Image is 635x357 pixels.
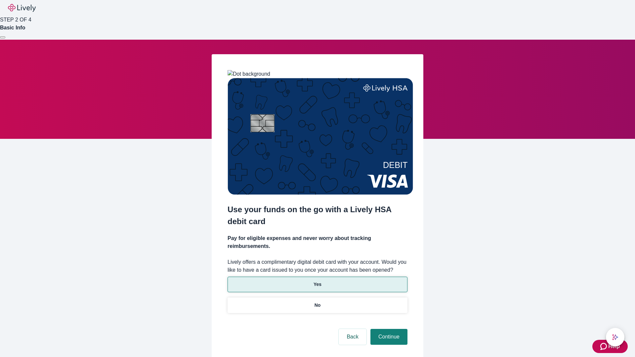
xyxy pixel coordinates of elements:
[228,78,413,195] img: Debit card
[315,302,321,309] p: No
[339,329,366,345] button: Back
[228,258,407,274] label: Lively offers a complimentary digital debit card with your account. Would you like to have a card...
[592,340,628,353] button: Zendesk support iconHelp
[608,342,620,350] span: Help
[228,297,407,313] button: No
[314,281,321,288] p: Yes
[228,70,270,78] img: Dot background
[612,334,618,340] svg: Lively AI Assistant
[8,4,36,12] img: Lively
[606,328,624,346] button: chat
[600,342,608,350] svg: Zendesk support icon
[228,204,407,227] h2: Use your funds on the go with a Lively HSA debit card
[370,329,407,345] button: Continue
[228,234,407,250] h4: Pay for eligible expenses and never worry about tracking reimbursements.
[228,277,407,292] button: Yes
